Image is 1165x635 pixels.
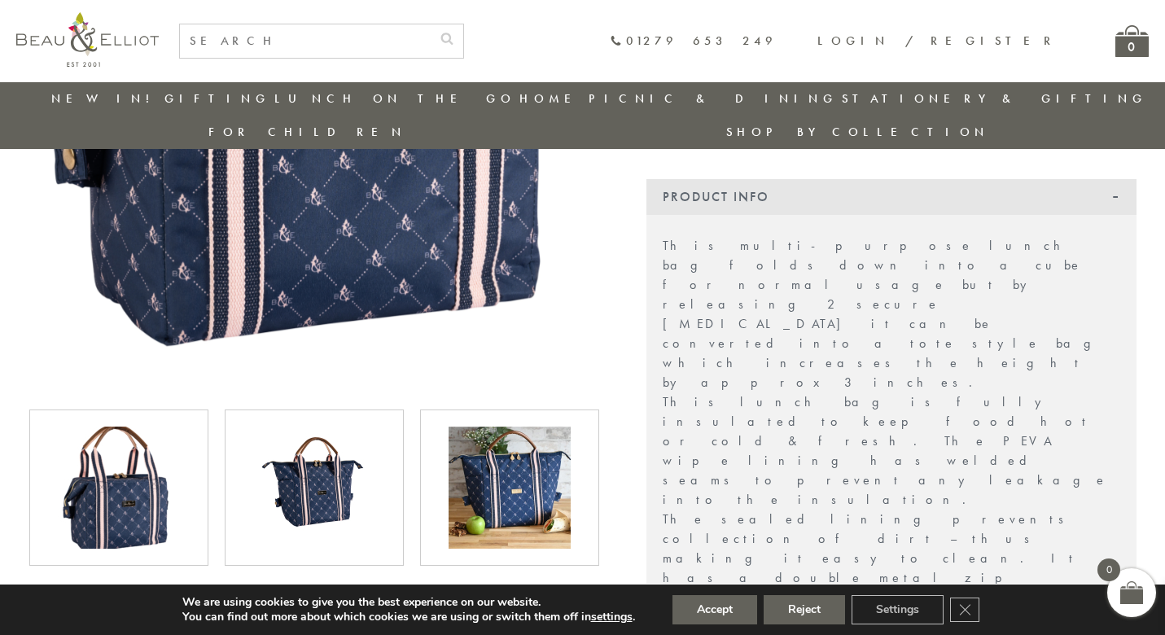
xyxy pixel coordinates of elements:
[253,427,375,549] img: Monogram Midnight Convertible Lunch Bag
[208,124,406,140] a: For Children
[274,90,515,107] a: Lunch On The Go
[950,598,979,622] button: Close GDPR Cookie Banner
[610,34,777,48] a: 01279 653 249
[842,90,1147,107] a: Stationery & Gifting
[58,427,180,549] img: Monogram Midnight Convertible Lunch Bag
[182,610,635,624] p: You can find out more about which cookies we are using or switch them off in .
[51,90,160,107] a: New in!
[591,610,633,624] button: settings
[726,124,989,140] a: Shop by collection
[1097,558,1120,581] span: 0
[672,595,757,624] button: Accept
[852,595,944,624] button: Settings
[164,90,270,107] a: Gifting
[449,427,571,549] img: Monogram Midnight Convertible Lunch Bag
[764,595,845,624] button: Reject
[180,24,431,58] input: SEARCH
[1115,25,1149,57] a: 0
[16,12,159,67] img: logo
[182,595,635,610] p: We are using cookies to give you the best experience on our website.
[646,179,1137,215] div: Product Info
[589,90,838,107] a: Picnic & Dining
[519,90,585,107] a: Home
[817,33,1058,49] a: Login / Register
